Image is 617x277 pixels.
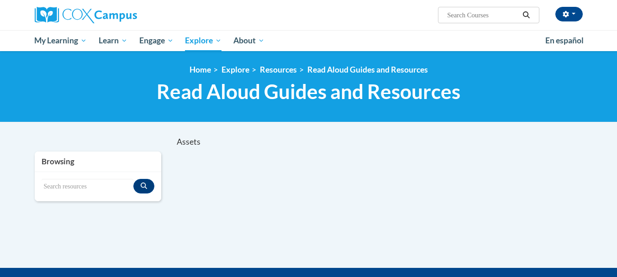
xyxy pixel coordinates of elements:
[233,35,264,46] span: About
[177,137,200,146] span: Assets
[179,30,227,51] a: Explore
[545,36,584,45] span: En español
[157,79,460,104] span: Read Aloud Guides and Resources
[21,30,596,51] div: Main menu
[35,7,208,23] a: Cox Campus
[539,31,590,50] a: En español
[133,30,179,51] a: Engage
[42,156,155,167] h3: Browsing
[35,7,137,23] img: Cox Campus
[227,30,270,51] a: About
[260,65,297,74] a: Resources
[555,7,583,21] button: Account Settings
[34,35,87,46] span: My Learning
[133,179,154,193] button: Search resources
[93,30,133,51] a: Learn
[221,65,249,74] a: Explore
[29,30,93,51] a: My Learning
[139,35,174,46] span: Engage
[190,65,211,74] a: Home
[42,179,134,194] input: Search resources
[446,10,519,21] input: Search Courses
[99,35,127,46] span: Learn
[519,10,533,21] button: Search
[307,65,428,74] a: Read Aloud Guides and Resources
[185,35,221,46] span: Explore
